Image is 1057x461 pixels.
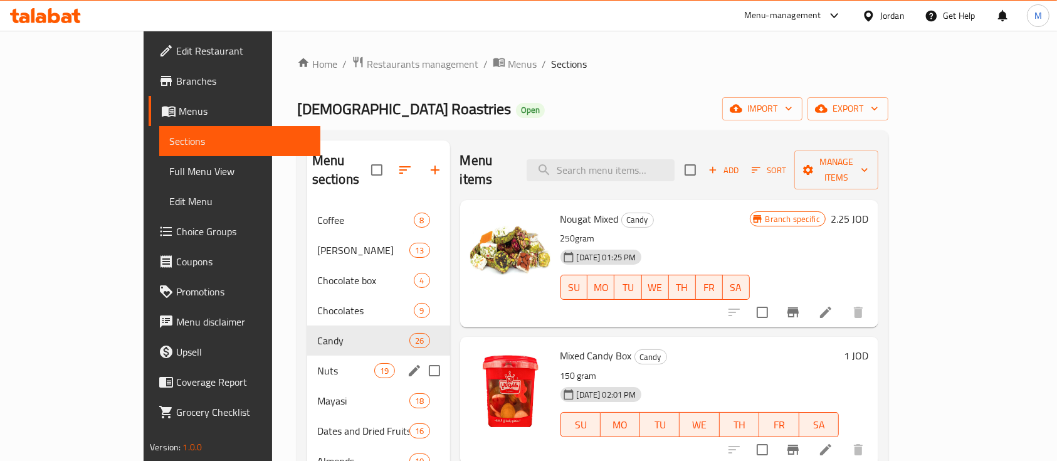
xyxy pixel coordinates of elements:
[831,210,868,228] h6: 2.25 JOD
[317,333,409,348] span: Candy
[527,159,675,181] input: search
[317,213,414,228] div: Coffee
[804,154,868,186] span: Manage items
[470,347,550,427] img: Mixed Candy Box
[307,326,450,356] div: Candy26
[317,393,409,408] div: Mayasi
[312,151,371,189] h2: Menu sections
[352,56,478,72] a: Restaurants management
[414,305,429,317] span: 9
[179,103,310,119] span: Menus
[317,243,409,258] span: [PERSON_NAME]
[176,43,310,58] span: Edit Restaurant
[752,163,786,178] span: Sort
[176,314,310,329] span: Menu disclaimer
[317,363,374,378] div: Nuts
[880,9,905,23] div: Jordan
[696,275,723,300] button: FR
[818,442,833,457] a: Edit menu item
[703,161,744,180] span: Add item
[606,416,635,434] span: MO
[149,36,320,66] a: Edit Restaurant
[621,213,654,228] div: Candy
[176,344,310,359] span: Upsell
[592,278,609,297] span: MO
[297,95,511,123] span: [DEMOGRAPHIC_DATA] Roastries
[799,412,839,437] button: SA
[390,155,420,185] span: Sort sections
[317,303,414,318] span: Chocolates
[410,245,429,257] span: 13
[409,423,429,438] div: items
[560,209,619,228] span: Nougat Mixed
[149,397,320,427] a: Grocery Checklist
[182,439,202,455] span: 1.0.0
[703,161,744,180] button: Add
[409,333,429,348] div: items
[794,151,878,189] button: Manage items
[367,56,478,72] span: Restaurants management
[307,356,450,386] div: Nuts19edit
[560,231,750,246] p: 250gram
[744,8,821,23] div: Menu-management
[542,56,546,72] li: /
[483,56,488,72] li: /
[560,368,839,384] p: 150 gram
[342,56,347,72] li: /
[149,96,320,126] a: Menus
[470,210,550,290] img: Nougat Mixed
[297,56,888,72] nav: breadcrumb
[572,389,641,401] span: [DATE] 02:01 PM
[680,412,719,437] button: WE
[807,97,888,120] button: export
[374,363,394,378] div: items
[572,252,641,263] span: [DATE] 01:25 PM
[677,157,703,183] span: Select section
[493,56,537,72] a: Menus
[601,412,640,437] button: MO
[818,305,833,320] a: Edit menu item
[619,278,636,297] span: TU
[622,213,653,227] span: Candy
[414,275,429,287] span: 4
[551,56,587,72] span: Sections
[560,275,588,300] button: SU
[844,347,868,364] h6: 1 JOD
[410,335,429,347] span: 26
[647,278,664,297] span: WE
[176,254,310,269] span: Coupons
[169,164,310,179] span: Full Menu View
[701,278,718,297] span: FR
[804,416,834,434] span: SA
[560,346,632,365] span: Mixed Candy Box
[674,278,691,297] span: TH
[149,66,320,96] a: Branches
[516,103,545,118] div: Open
[720,412,759,437] button: TH
[560,412,601,437] button: SU
[176,284,310,299] span: Promotions
[410,425,429,437] span: 16
[420,155,450,185] button: Add section
[317,273,414,288] span: Chocolate box
[409,393,429,408] div: items
[707,163,740,178] span: Add
[414,215,429,226] span: 8
[149,277,320,307] a: Promotions
[764,416,794,434] span: FR
[317,423,409,438] span: Dates and Dried Fruits
[566,416,596,434] span: SU
[176,374,310,389] span: Coverage Report
[414,303,429,318] div: items
[843,297,873,327] button: delete
[728,278,745,297] span: SA
[508,56,537,72] span: Menus
[634,349,667,364] div: Candy
[149,216,320,246] a: Choice Groups
[516,105,545,115] span: Open
[723,275,750,300] button: SA
[307,416,450,446] div: Dates and Dried Fruits16
[307,295,450,326] div: Chocolates9
[307,386,450,416] div: Mayasi18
